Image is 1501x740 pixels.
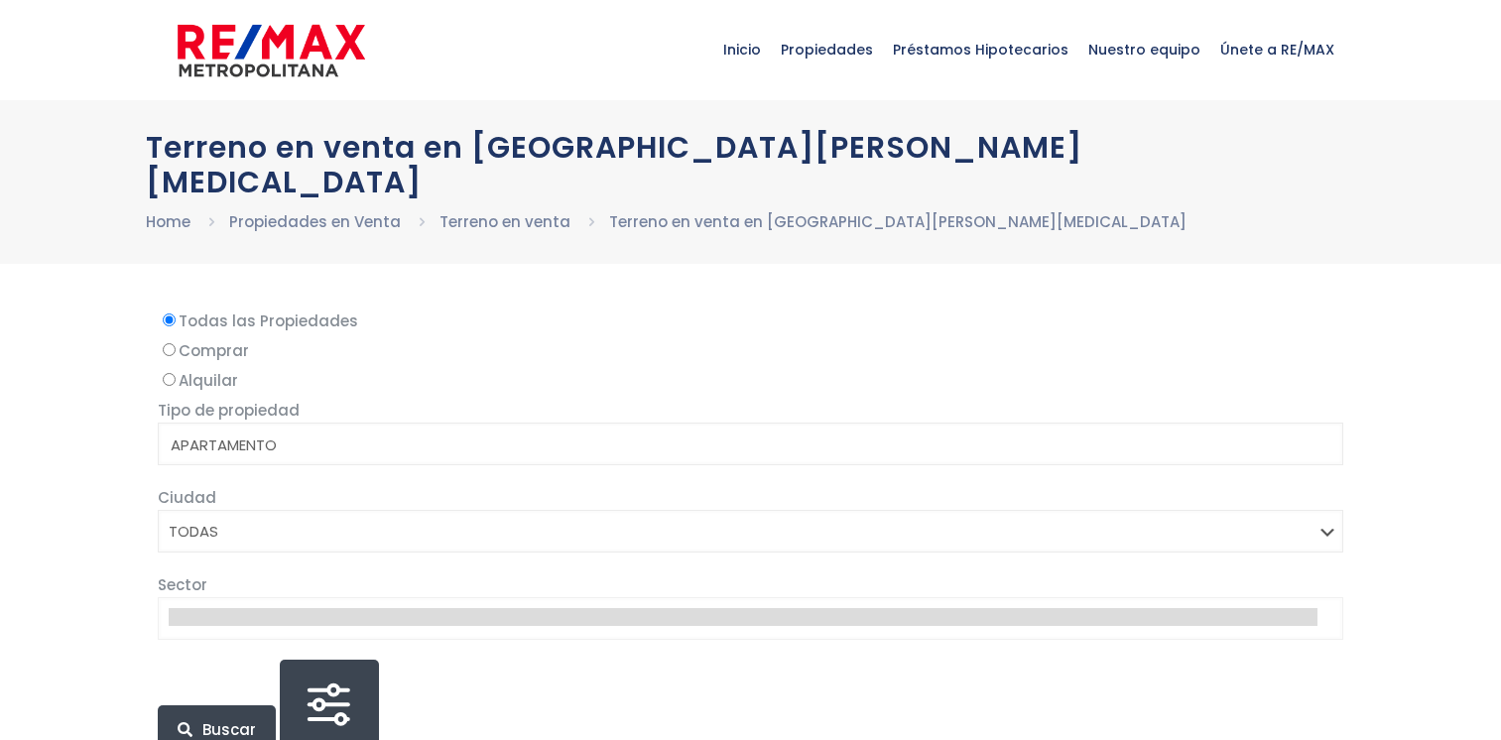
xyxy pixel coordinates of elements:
a: Propiedades en Venta [229,211,401,232]
span: Ciudad [158,487,216,508]
option: CASA [169,457,1318,481]
input: Todas las Propiedades [163,313,176,326]
span: Tipo de propiedad [158,400,300,421]
span: Propiedades [771,20,883,79]
span: Sector [158,574,207,595]
a: Terreno en venta [439,211,570,232]
a: Terreno en venta en [GEOGRAPHIC_DATA][PERSON_NAME][MEDICAL_DATA] [609,211,1187,232]
input: Alquilar [163,373,176,386]
span: Nuestro equipo [1078,20,1210,79]
option: APARTAMENTO [169,433,1318,457]
span: Préstamos Hipotecarios [883,20,1078,79]
label: Todas las Propiedades [158,308,1344,333]
a: Home [146,211,190,232]
input: Comprar [163,343,176,356]
span: Inicio [713,20,771,79]
label: Alquilar [158,368,1344,393]
img: remax-metropolitana-logo [178,21,365,80]
span: Únete a RE/MAX [1210,20,1344,79]
h1: Terreno en venta en [GEOGRAPHIC_DATA][PERSON_NAME][MEDICAL_DATA] [146,130,1356,199]
label: Comprar [158,338,1344,363]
